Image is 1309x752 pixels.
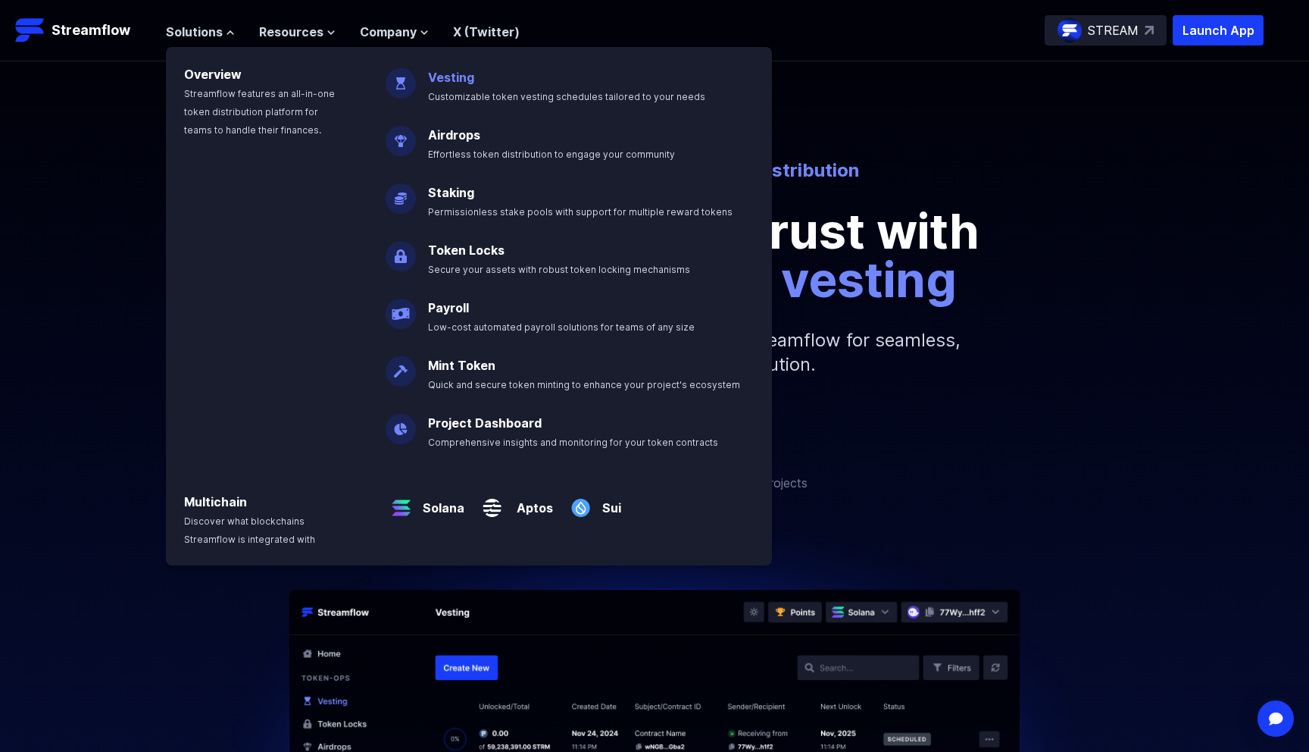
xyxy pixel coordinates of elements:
[52,20,130,41] p: Streamflow
[428,70,474,85] a: Vesting
[428,243,505,258] a: Token Locks
[166,23,223,41] span: Solutions
[565,481,596,523] img: Sui
[1058,18,1082,42] img: streamflow-logo-circle.png
[360,23,429,41] button: Company
[428,149,675,160] span: Effortless token distribution to engage your community
[428,437,718,448] span: Comprehensive insights and monitoring for your token contracts
[428,415,542,431] a: Project Dashboard
[259,23,336,41] button: Resources
[386,56,416,99] img: Vesting
[428,264,690,275] span: Secure your assets with robust token locking mechanisms
[428,206,733,218] span: Permissionless stake pools with support for multiple reward tokens
[428,358,495,373] a: Mint Token
[453,24,520,39] a: X (Twitter)
[184,88,335,136] span: Streamflow features an all-in-one token distribution platform for teams to handle their finances.
[259,23,323,41] span: Resources
[360,23,417,41] span: Company
[184,494,247,509] a: Multichain
[428,321,695,333] span: Low-cost automated payroll solutions for teams of any size
[636,250,957,309] span: token vesting
[15,15,45,45] img: Streamflow Logo
[1088,21,1139,39] p: STREAM
[166,23,235,41] button: Solutions
[386,287,416,329] img: Payroll
[428,127,480,143] a: Airdrops
[428,300,469,315] a: Payroll
[184,515,315,545] span: Discover what blockchains Streamflow is integrated with
[1045,15,1167,45] a: STREAM
[476,481,508,523] img: Aptos
[386,344,416,387] img: Mint Token
[428,185,474,200] a: Staking
[417,487,464,517] a: Solana
[428,91,705,102] span: Customizable token vesting schedules tailored to your needs
[386,114,416,156] img: Airdrops
[428,379,740,390] span: Quick and secure token minting to enhance your project's ecosystem
[596,487,621,517] a: Sui
[15,15,151,45] a: Streamflow
[184,67,242,82] a: Overview
[386,481,417,523] img: Solana
[508,487,553,517] a: Aptos
[1145,26,1154,35] img: top-right-arrow.svg
[386,171,416,214] img: Staking
[1173,15,1264,45] button: Launch App
[1257,700,1294,737] div: Open Intercom Messenger
[386,229,416,271] img: Token Locks
[386,402,416,444] img: Project Dashboard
